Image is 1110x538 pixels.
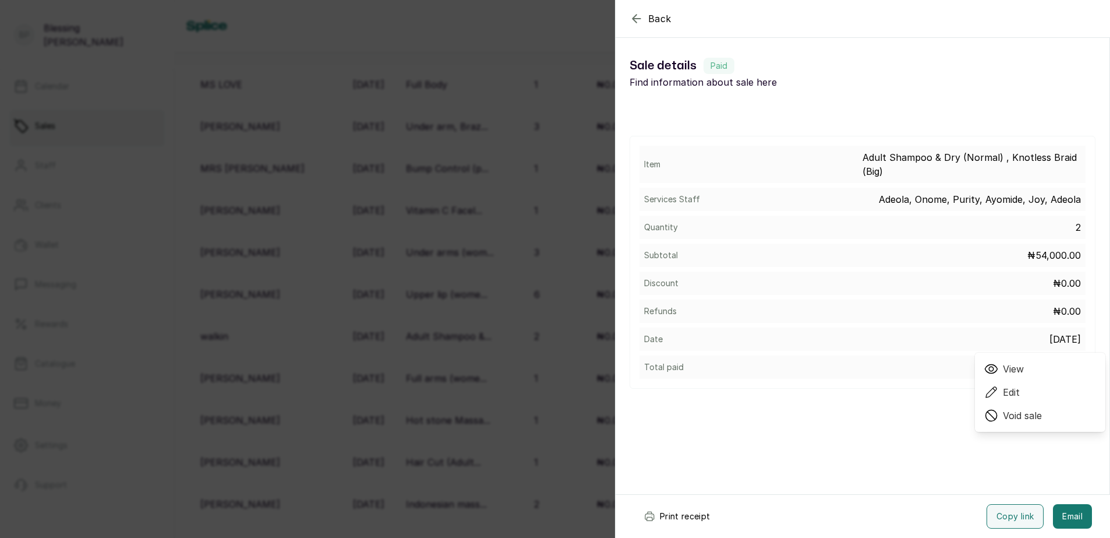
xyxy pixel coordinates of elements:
[1003,362,1024,376] span: View
[1027,248,1081,262] p: ₦54,000.00
[644,361,684,373] p: Total paid
[648,12,671,26] span: Back
[644,221,678,233] p: Quantity
[1053,504,1092,529] button: Email
[987,504,1044,529] button: Copy link
[644,194,700,205] p: Services Staff
[644,277,678,289] p: Discount
[704,58,734,74] label: Paid
[1076,220,1081,234] p: 2
[1003,409,1042,423] span: Void sale
[879,192,1081,206] p: Adeola, Onome, Purity, Ayomide, Joy, Adeola
[644,249,678,261] p: Subtotal
[630,57,862,75] h1: Sale details
[1003,385,1020,399] span: Edit
[630,12,671,26] button: Back
[862,150,1081,178] p: Adult Shampoo & Dry (Normal) , Knotless Braid (Big)
[1053,276,1081,290] p: ₦0.00
[1053,304,1081,318] p: ₦0.00
[634,504,720,529] button: Print receipt
[1049,332,1081,346] p: [DATE]
[630,75,862,89] p: Find information about sale here
[644,159,660,170] p: Item
[644,305,677,317] p: Refunds
[644,333,663,345] p: Date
